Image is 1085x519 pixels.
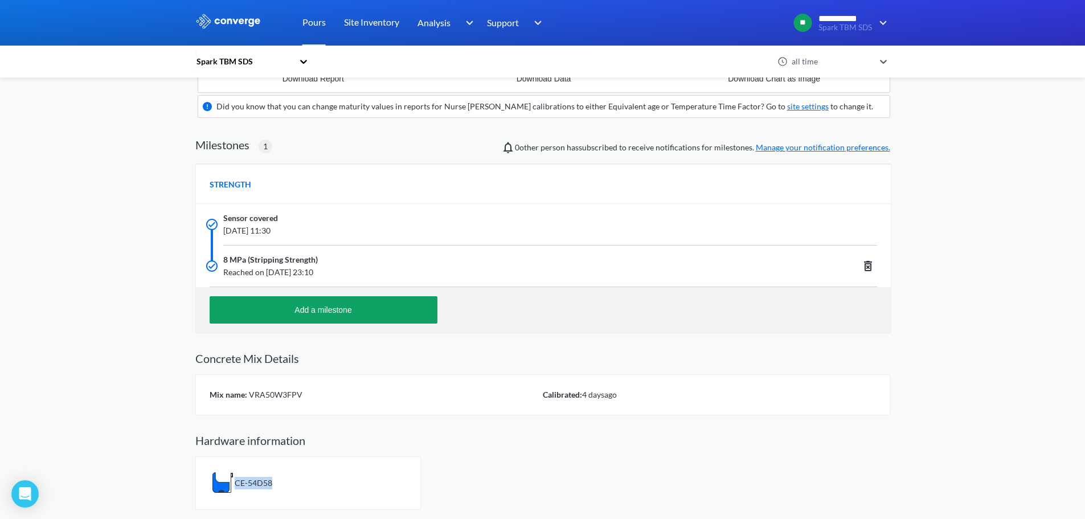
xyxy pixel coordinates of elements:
[543,390,582,399] span: Calibrated:
[872,16,890,30] img: downArrow.svg
[235,478,272,488] span: CE-54D58
[582,390,617,399] span: 4 days ago
[247,390,302,399] span: VRA50W3FPV
[223,224,739,237] span: [DATE] 11:30
[659,65,890,92] button: Download Chart as Image
[223,254,318,266] span: 8 MPa (Stripping Strength)
[210,390,247,399] span: Mix name:
[195,434,890,447] h2: Hardware information
[195,14,261,28] img: logo_ewhite.svg
[223,266,739,279] span: Reached on [DATE] 23:10
[216,100,873,113] div: Did you know that you can change maturity values in reports for Nurse [PERSON_NAME] calibrations ...
[210,178,251,191] span: STRENGTH
[818,23,872,32] span: Spark TBM SDS
[728,74,820,83] div: Download Chart as Image
[517,74,571,83] div: Download Data
[527,16,545,30] img: downArrow.svg
[777,56,788,67] img: icon-clock.svg
[515,141,890,154] span: person has subscribed to receive notifications for milestones.
[263,140,268,153] span: 1
[223,212,278,224] span: Sensor covered
[210,471,235,496] img: icon-hardware-embedded-tail.svg
[789,55,874,68] div: all time
[458,16,476,30] img: downArrow.svg
[428,65,659,92] button: Download Data
[11,480,39,508] div: Open Intercom Messenger
[195,352,890,365] h2: Concrete Mix Details
[417,15,451,30] span: Analysis
[515,142,539,152] span: 0 other
[282,74,344,83] div: Download Report
[210,296,437,324] button: Add a milestone
[195,55,293,68] div: Spark TBM SDS
[787,101,829,111] a: site settings
[501,141,515,154] img: notifications-icon.svg
[195,138,249,152] h2: Milestones
[487,15,519,30] span: Support
[756,142,890,152] a: Manage your notification preferences.
[198,65,429,92] button: Download Report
